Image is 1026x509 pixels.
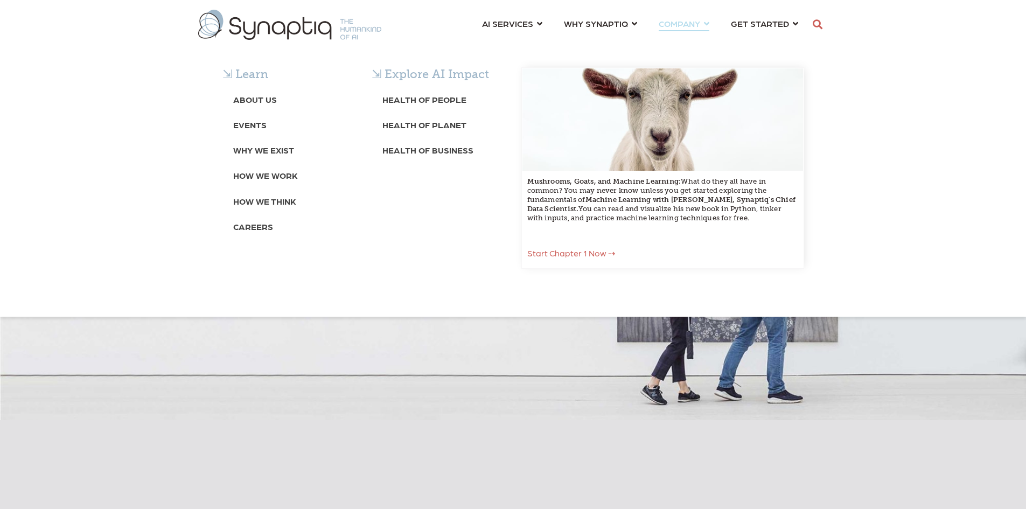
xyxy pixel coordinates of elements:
span: COMPANY [659,16,700,31]
span: GET STARTED [731,16,789,31]
a: AI SERVICES [482,13,542,33]
a: COMPANY [659,13,709,33]
img: synaptiq logo-1 [198,10,381,40]
span: WHY SYNAPTIQ [564,16,628,31]
nav: menu [471,5,809,44]
span: AI SERVICES [482,16,533,31]
a: WHY SYNAPTIQ [564,13,637,33]
a: GET STARTED [731,13,798,33]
